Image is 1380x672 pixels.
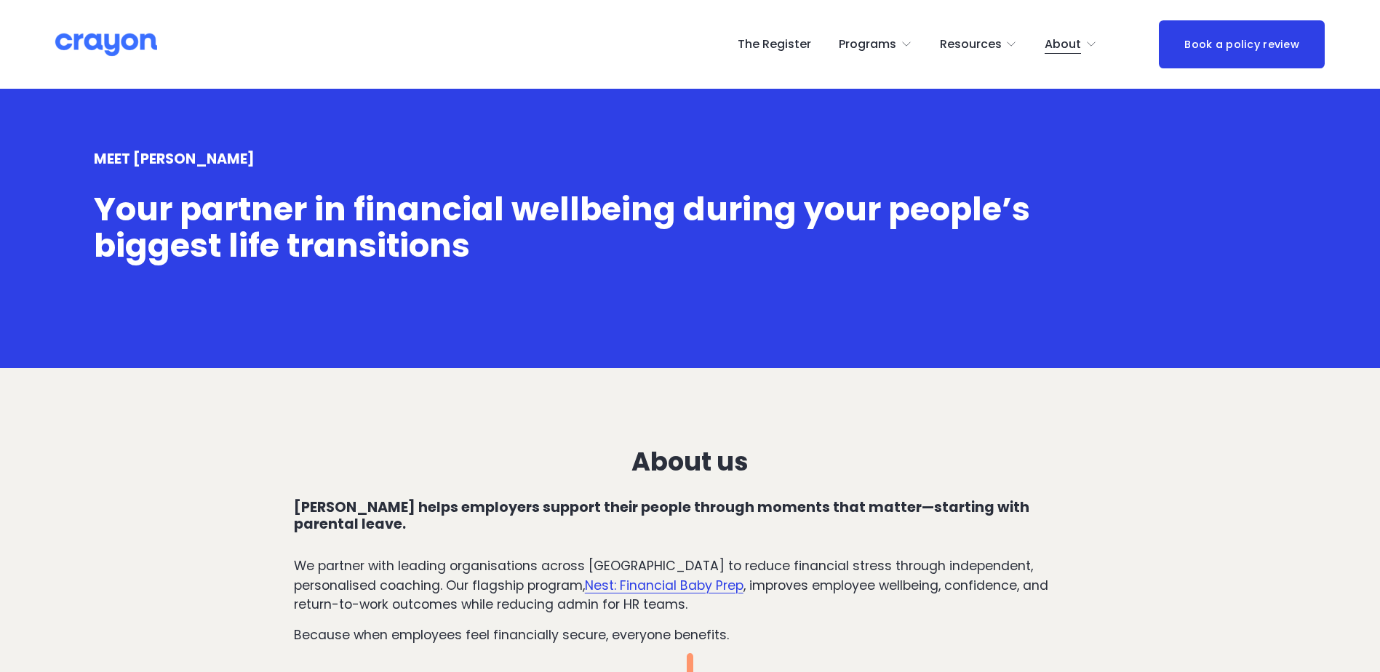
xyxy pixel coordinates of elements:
h4: MEET [PERSON_NAME] [94,151,1287,168]
span: Programs [839,34,896,55]
h3: About us [294,447,1087,476]
a: folder dropdown [1045,33,1097,56]
span: Your partner in financial wellbeing during your people’s biggest life transitions [94,186,1037,268]
a: Nest: Financial Baby Prep [585,577,743,594]
img: Crayon [55,32,157,57]
a: The Register [738,33,811,56]
a: folder dropdown [839,33,912,56]
span: Resources [940,34,1002,55]
span: About [1045,34,1081,55]
a: folder dropdown [940,33,1018,56]
p: We partner with leading organisations across [GEOGRAPHIC_DATA] to reduce financial stress through... [294,556,1087,614]
p: Because when employees feel financially secure, everyone benefits. [294,625,1087,644]
a: Book a policy review [1159,20,1325,68]
strong: [PERSON_NAME] helps employers support their people through moments that matter—starting with pare... [294,497,1032,534]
